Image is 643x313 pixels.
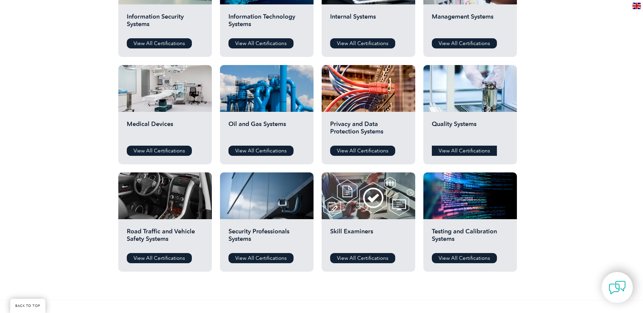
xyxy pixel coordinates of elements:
[609,279,626,296] img: contact-chat.png
[228,13,305,33] h2: Information Technology Systems
[228,146,294,156] a: View All Certifications
[228,253,294,263] a: View All Certifications
[127,228,203,248] h2: Road Traffic and Vehicle Safety Systems
[127,253,192,263] a: View All Certifications
[432,253,497,263] a: View All Certifications
[330,120,407,141] h2: Privacy and Data Protection Systems
[432,120,508,141] h2: Quality Systems
[10,299,45,313] a: BACK TO TOP
[632,3,641,9] img: en
[127,13,203,33] h2: Information Security Systems
[330,228,407,248] h2: Skill Examiners
[432,228,508,248] h2: Testing and Calibration Systems
[127,120,203,141] h2: Medical Devices
[432,146,497,156] a: View All Certifications
[432,13,508,33] h2: Management Systems
[432,38,497,48] a: View All Certifications
[127,146,192,156] a: View All Certifications
[228,38,294,48] a: View All Certifications
[228,228,305,248] h2: Security Professionals Systems
[330,13,407,33] h2: Internal Systems
[330,146,395,156] a: View All Certifications
[330,253,395,263] a: View All Certifications
[330,38,395,48] a: View All Certifications
[127,38,192,48] a: View All Certifications
[228,120,305,141] h2: Oil and Gas Systems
